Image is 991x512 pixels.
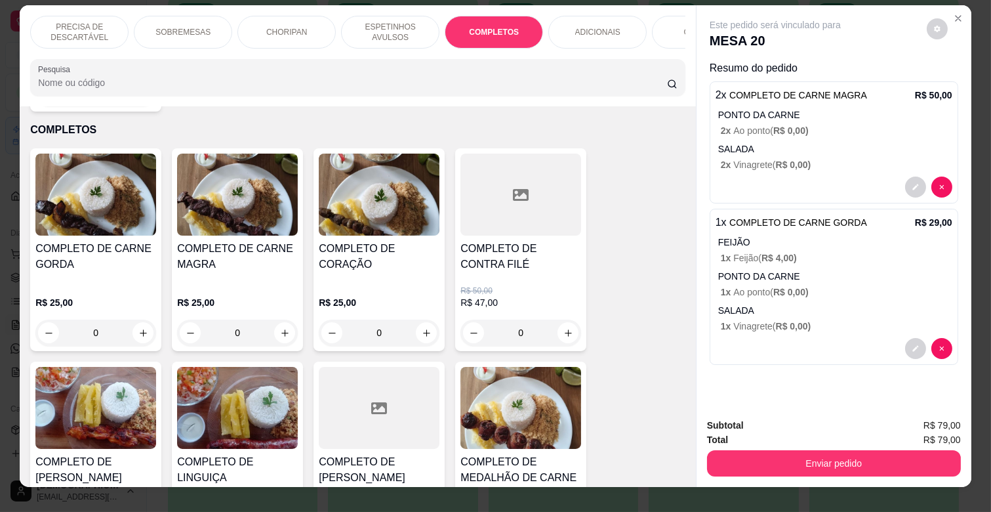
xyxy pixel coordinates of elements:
[319,154,439,236] img: product-image
[716,87,867,103] p: 2 x
[707,435,728,445] strong: Total
[710,60,958,76] p: Resumo do pedido
[721,286,952,299] p: Ao ponto (
[716,215,867,230] p: 1 x
[718,304,952,317] p: SALADA
[931,338,952,359] button: decrease-product-quantity
[915,216,952,229] p: R$ 29,00
[923,433,961,447] span: R$ 79,00
[35,154,156,236] img: product-image
[684,27,719,37] p: COMBOS
[710,18,841,32] p: Este pedido será vinculado para
[460,296,581,309] p: R$ 47,00
[776,321,811,331] span: R$ 0,00 )
[927,18,948,39] button: decrease-product-quantity
[319,296,439,309] p: R$ 25,00
[155,27,211,37] p: SOBREMESAS
[177,454,298,486] h4: COMPLETO DE LINGUIÇA
[469,27,519,37] p: COMPLETOS
[35,296,156,309] p: R$ 25,00
[721,124,952,137] p: Ao ponto (
[177,367,298,449] img: product-image
[352,22,428,43] p: ESPETINHOS AVULSOS
[721,125,733,136] span: 2 x
[721,251,952,265] p: Feijão (
[177,241,298,272] h4: COMPLETO DE CARNE MAGRA
[35,241,156,272] h4: COMPLETO DE CARNE GORDA
[761,253,797,263] span: R$ 4,00 )
[721,287,733,297] span: 1 x
[177,154,298,236] img: product-image
[773,287,809,297] span: R$ 0,00 )
[38,76,667,89] input: Pesquisa
[35,454,156,486] h4: COMPLETO DE [PERSON_NAME]
[460,241,581,272] h4: COMPLETO DE CONTRA FILÉ
[319,454,439,486] h4: COMPLETO DE [PERSON_NAME]
[905,338,926,359] button: decrease-product-quantity
[905,177,926,198] button: decrease-product-quantity
[948,8,969,29] button: Close
[718,142,952,156] p: SALADA
[718,270,952,283] p: PONTO DA CARNE
[931,177,952,198] button: decrease-product-quantity
[721,158,952,171] p: Vinagrete (
[30,122,685,138] p: COMPLETOS
[460,367,581,449] img: product-image
[460,454,581,486] h4: COMPLETO DE MEDALHÃO DE CARNE
[721,321,733,331] span: 1 x
[460,286,581,296] p: R$ 50,00
[41,22,117,43] p: PRECISA DE DESCARTÁVEL
[729,217,867,228] span: COMPLETO DE CARNE GORDA
[915,89,952,102] p: R$ 50,00
[177,296,298,309] p: R$ 25,00
[319,241,439,272] h4: COMPLETO DE CORAÇÃO
[718,108,952,121] p: PONTO DA CARNE
[38,64,75,75] label: Pesquisa
[707,450,961,477] button: Enviar pedido
[710,32,841,50] p: MESA 20
[773,125,809,136] span: R$ 0,00 )
[266,27,307,37] p: CHORIPAN
[721,253,733,263] span: 1 x
[35,367,156,449] img: product-image
[776,160,811,170] span: R$ 0,00 )
[729,90,867,100] span: COMPLETO DE CARNE MAGRA
[707,420,744,431] strong: Subtotal
[575,27,620,37] p: ADICIONAIS
[923,418,961,433] span: R$ 79,00
[721,160,733,170] span: 2 x
[721,320,952,333] p: Vinagrete (
[718,236,952,249] p: FEIJÃO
